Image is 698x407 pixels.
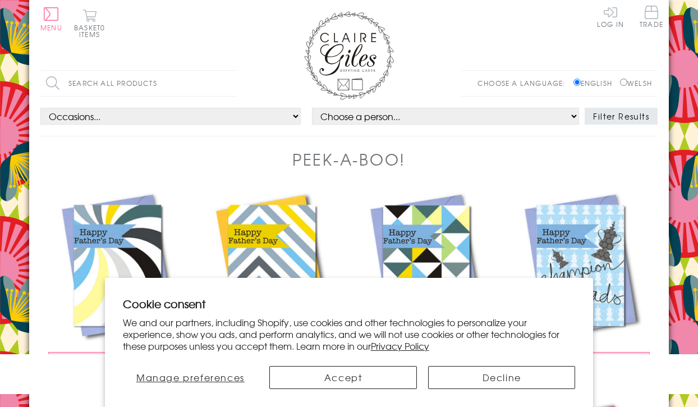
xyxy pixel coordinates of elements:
span: Manage preferences [136,371,245,384]
label: English [573,78,618,88]
button: Filter Results [585,108,658,125]
button: Basket0 items [74,9,105,38]
img: Claire Giles Greetings Cards [304,11,394,100]
span: Trade [640,6,663,28]
img: Father's Day Card, Chevrons, Happy Father's Day, See through acetate window [195,188,349,344]
a: Father's Day Card, Spiral, Happy Father's Day, See through acetate window £3.25 Add to Basket [40,188,195,382]
p: Choose a language: [477,78,571,88]
button: £3.25 Add to Basket [48,352,187,373]
img: Father's Day Card, Champion, Happy Father's Day, See through acetate window [503,188,658,344]
label: Welsh [620,78,652,88]
a: Father's Day Card, Champion, Happy Father's Day, See through acetate window £3.25 Add to Basket [503,188,658,382]
button: Decline [428,366,576,389]
input: Welsh [620,79,627,86]
span: 0 items [79,22,105,39]
a: Father's Day Card, Cubes and Triangles, See through acetate window £3.25 Add to Basket [349,188,503,382]
p: We and our partners, including Shopify, use cookies and other technologies to personalize your ex... [123,317,576,351]
img: Father's Day Card, Spiral, Happy Father's Day, See through acetate window [40,188,195,344]
button: Accept [269,366,417,389]
a: Trade [640,6,663,30]
h2: Cookie consent [123,296,576,312]
a: Father's Day Card, Chevrons, Happy Father's Day, See through acetate window £3.25 Add to Basket [195,188,349,382]
input: English [573,79,581,86]
span: Menu [40,22,62,33]
a: Privacy Policy [371,339,429,353]
button: Menu [40,7,62,31]
a: Log In [597,6,624,28]
input: Search [226,71,237,96]
h1: Peek-a-boo! [292,148,406,171]
img: Father's Day Card, Cubes and Triangles, See through acetate window [349,188,503,344]
input: Search all products [40,71,237,96]
button: Manage preferences [123,366,259,389]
